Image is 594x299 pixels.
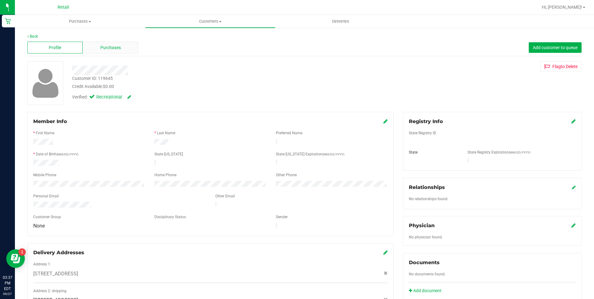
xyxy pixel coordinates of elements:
[215,193,235,199] label: Other Email
[409,223,435,228] span: Physician
[33,223,45,229] span: None
[72,94,131,101] div: Verified:
[57,153,78,156] span: (MM/DD/YYYY)
[409,287,445,294] a: Add document
[157,130,175,136] label: Last Name
[276,151,344,157] label: State [US_STATE] Expiration
[409,260,440,265] span: Documents
[509,151,530,154] span: (MM/DD/YYYY)
[276,214,288,220] label: Gender
[15,15,145,28] a: Purchases
[404,149,463,155] div: State
[100,44,121,51] span: Purchases
[5,18,11,24] inline-svg: Retail
[409,118,443,124] span: Registry Info
[96,94,121,101] span: Recreational
[145,19,275,24] span: Customers
[33,288,66,294] label: Address 2: shipping
[49,44,61,51] span: Profile
[409,130,436,136] label: State Registry ID
[6,249,25,268] iframe: Resource center
[409,272,445,276] span: No documents found.
[33,193,59,199] label: Personal Email
[36,130,54,136] label: First Name
[29,67,62,99] img: user-icon.png
[33,270,78,278] span: [STREET_ADDRESS]
[33,250,84,255] span: Delivery Addresses
[276,15,406,28] a: Deliveries
[324,19,358,24] span: Deliveries
[33,261,51,267] label: Address 1:
[276,130,302,136] label: Preferred Name
[409,184,445,190] span: Relationships
[57,5,69,10] span: Retail
[145,15,275,28] a: Customers
[154,172,176,178] label: Home Phone
[154,214,186,220] label: Disciplinary Status
[533,45,578,50] span: Add customer to queue
[3,275,12,292] p: 03:37 PM EDT
[3,292,12,296] p: 09/27
[15,19,145,24] span: Purchases
[540,61,582,72] button: Flagto Delete
[409,235,443,239] span: No physician found.
[27,34,38,39] a: Back
[36,151,78,157] label: Date of Birth
[322,153,344,156] span: (MM/DD/YYYY)
[276,172,297,178] label: Other Phone
[468,149,530,155] label: State Registry Expiration
[33,172,56,178] label: Mobile Phone
[18,248,26,256] iframe: Resource center unread badge
[33,214,61,220] label: Customer Group
[409,196,448,202] label: No relationships found.
[72,83,345,90] div: Credit Available:
[33,118,67,124] span: Member Info
[529,42,582,53] button: Add customer to queue
[154,151,183,157] label: State [US_STATE]
[542,5,582,10] span: Hi, [PERSON_NAME]!
[72,75,113,82] div: Customer ID: 119645
[103,84,114,89] span: $0.00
